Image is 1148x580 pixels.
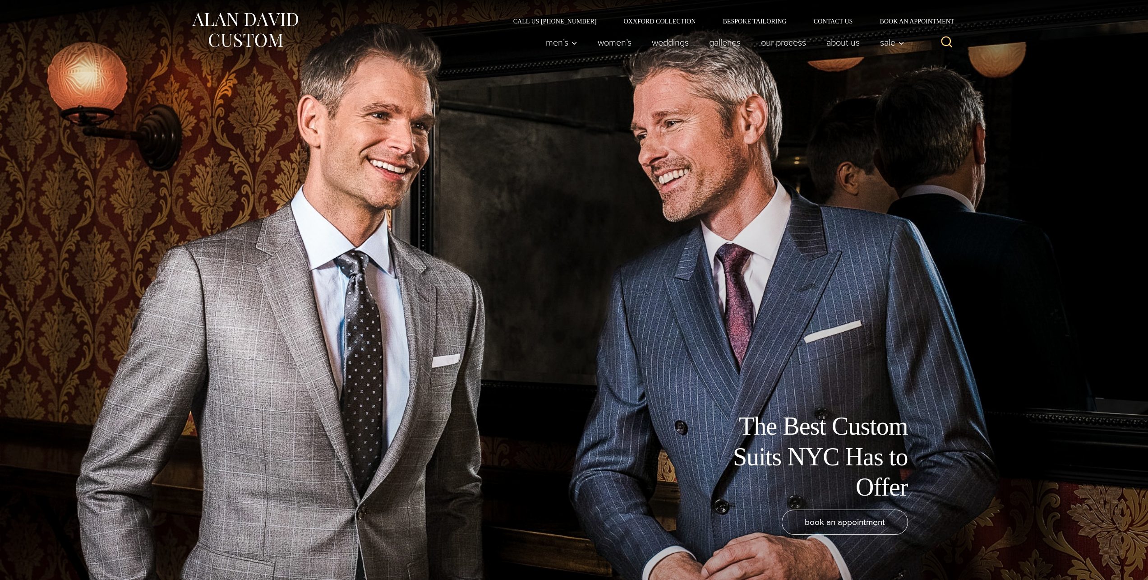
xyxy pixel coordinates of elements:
[705,411,908,502] h1: The Best Custom Suits NYC Has to Offer
[866,18,957,24] a: Book an Appointment
[805,515,885,529] span: book an appointment
[546,38,577,47] span: Men’s
[751,33,816,51] a: Our Process
[610,18,709,24] a: Oxxford Collection
[709,18,800,24] a: Bespoke Tailoring
[500,18,958,24] nav: Secondary Navigation
[800,18,867,24] a: Contact Us
[191,10,299,50] img: Alan David Custom
[699,33,751,51] a: Galleries
[816,33,870,51] a: About Us
[641,33,699,51] a: weddings
[535,33,909,51] nav: Primary Navigation
[782,510,908,535] a: book an appointment
[880,38,904,47] span: Sale
[936,32,958,53] button: View Search Form
[587,33,641,51] a: Women’s
[500,18,610,24] a: Call Us [PHONE_NUMBER]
